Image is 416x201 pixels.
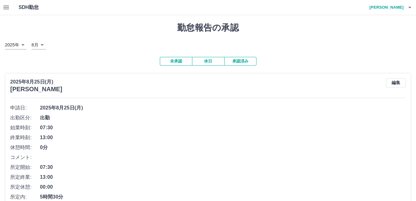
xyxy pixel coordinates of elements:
span: 所定内: [10,193,40,201]
span: コメント: [10,154,40,161]
p: 2025年8月25日(月) [10,78,62,86]
h3: [PERSON_NAME] [10,86,62,93]
span: 出勤区分: [10,114,40,122]
button: 未承認 [160,57,192,66]
span: 所定休憩: [10,183,40,191]
span: 申請日: [10,104,40,112]
span: 5時間30分 [40,193,406,201]
span: 07:30 [40,124,406,131]
span: 13:00 [40,173,406,181]
div: 2025年 [5,41,27,49]
span: 07:30 [40,164,406,171]
span: 2025年8月25日(月) [40,104,406,112]
h1: 勤怠報告の承認 [5,23,411,33]
div: 8月 [32,41,46,49]
span: 00:00 [40,183,406,191]
button: 承認済み [224,57,256,66]
span: 所定終業: [10,173,40,181]
span: 所定開始: [10,164,40,171]
span: 休憩時間: [10,144,40,151]
span: 出勤 [40,114,406,122]
button: 編集 [386,78,406,88]
span: 始業時刻: [10,124,40,131]
span: 13:00 [40,134,406,141]
span: 0分 [40,144,406,151]
button: 休日 [192,57,224,66]
span: 終業時刻: [10,134,40,141]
